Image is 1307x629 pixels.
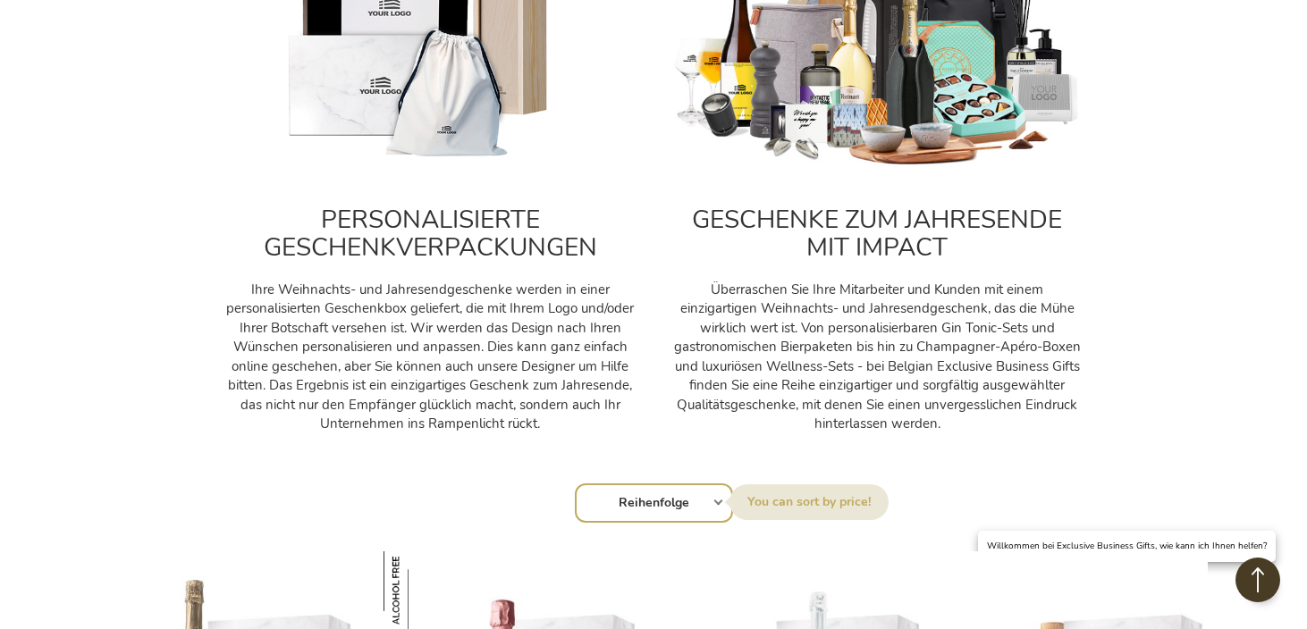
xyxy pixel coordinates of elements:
[671,206,1083,262] h2: GESCHENKE ZUM JAHRESENDE MIT IMPACT
[729,484,889,520] label: Sortieren nach
[224,206,636,262] h2: PERSONALISIERTE GESCHENKVERPACKUNGEN
[384,551,461,629] img: Salzige Leckerbissen Box - French Bloom Le Rosé Klein
[224,281,636,433] p: Ihre Weihnachts- und Jahresendgeschenke werden in einer personalisierten Geschenkbox geliefert, d...
[671,281,1083,433] p: Überraschen Sie Ihre Mitarbeiter und Kunden mit einem einzigartigen Weihnachts- und Jahresendgesc...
